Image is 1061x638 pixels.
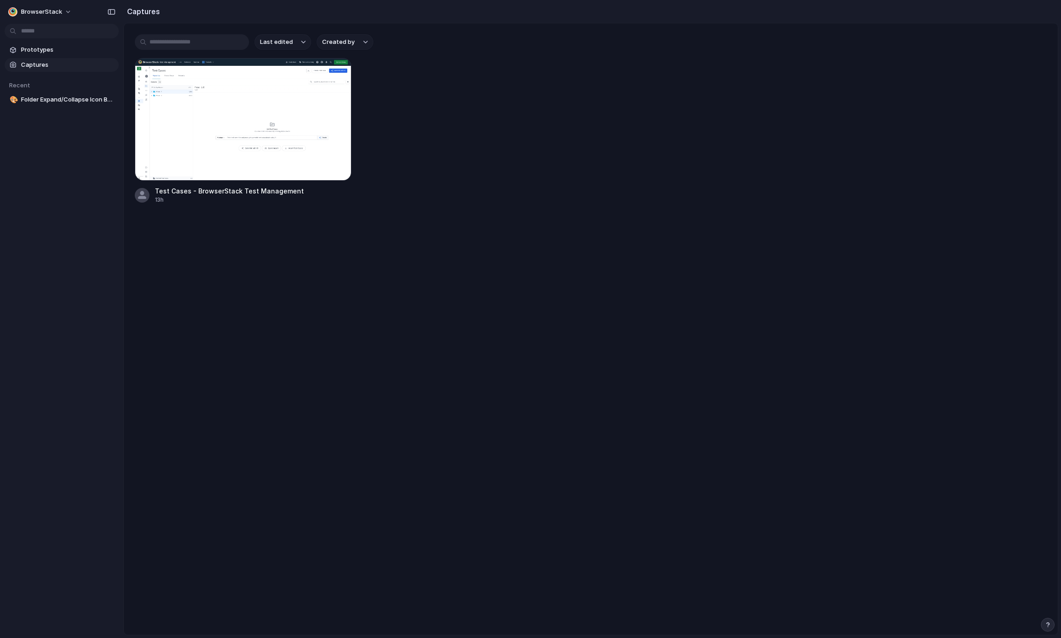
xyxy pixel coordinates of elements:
span: Created by [322,38,355,47]
a: 🎨Folder Expand/Collapse Icon Button [5,93,119,107]
h2: Captures [123,6,160,17]
div: 13h [155,196,304,204]
button: 🎨 [8,95,17,104]
div: 🎨 [10,95,16,105]
div: Test Cases - BrowserStack Test Management [155,186,304,196]
span: Prototypes [21,45,115,54]
span: Recent [9,81,30,89]
span: Last edited [260,38,293,47]
span: Folder Expand/Collapse Icon Button [21,95,115,104]
span: BrowserStack [21,7,62,16]
a: Prototypes [5,43,119,57]
button: BrowserStack [5,5,76,19]
button: Created by [317,34,373,50]
button: Last edited [255,34,311,50]
a: Captures [5,58,119,72]
span: Captures [21,60,115,70]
